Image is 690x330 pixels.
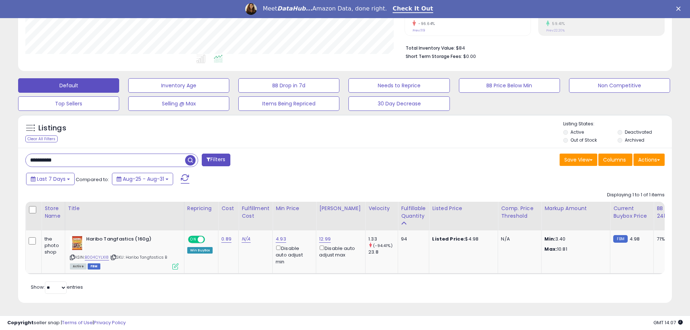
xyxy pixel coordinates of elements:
[37,175,66,183] span: Last 7 Days
[348,78,449,93] button: Needs to Reprice
[277,5,312,12] i: DataHub...
[31,284,83,291] span: Show: entries
[368,205,395,212] div: Velocity
[128,78,229,93] button: Inventory Age
[570,129,584,135] label: Active
[563,121,672,128] p: Listing States:
[459,78,560,93] button: BB Price Below Min
[238,96,339,111] button: Items Being Repriced
[625,129,652,135] label: Deactivated
[501,205,538,220] div: Comp. Price Threshold
[112,173,173,185] button: Aug-25 - Aug-31
[221,205,235,212] div: Cost
[570,137,597,143] label: Out of Stock
[432,236,492,242] div: $4.98
[202,154,230,166] button: Filters
[432,235,465,242] b: Listed Price:
[613,205,651,220] div: Current Buybox Price
[88,263,101,270] span: FBM
[68,205,181,212] div: Title
[7,319,126,326] div: seller snap | |
[242,235,250,243] a: N/A
[204,237,216,243] span: OFF
[319,244,360,258] div: Disable auto adjust max
[676,7,683,11] div: Close
[544,246,605,252] p: 10.81
[110,254,167,260] span: | SKU: Haribo Tangfastics B
[406,43,659,52] li: $84
[7,319,34,326] strong: Copyright
[319,205,362,212] div: [PERSON_NAME]
[633,154,665,166] button: Actions
[187,205,216,212] div: Repricing
[549,21,565,26] small: 59.41%
[18,78,119,93] button: Default
[657,236,681,242] div: 71%
[630,235,640,242] span: 4.98
[432,205,495,212] div: Listed Price
[62,319,93,326] a: Terms of Use
[653,319,683,326] span: 2025-09-9 14:07 GMT
[368,236,398,242] div: 1.33
[416,21,435,26] small: -96.64%
[94,319,126,326] a: Privacy Policy
[319,235,331,243] a: 12.99
[603,156,626,163] span: Columns
[276,205,313,212] div: Min Price
[373,243,392,248] small: (-94.41%)
[657,205,683,220] div: BB Share 24h.
[413,28,425,33] small: Prev: 119
[546,28,565,33] small: Prev: 22.20%
[401,205,426,220] div: Fulfillable Quantity
[613,235,627,243] small: FBM
[276,244,310,265] div: Disable auto adjust min
[263,5,387,12] div: Meet Amazon Data, done right.
[276,235,286,243] a: 4.93
[245,3,257,15] img: Profile image for Georgie
[569,78,670,93] button: Non Competitive
[70,263,87,270] span: All listings currently available for purchase on Amazon
[123,175,164,183] span: Aug-25 - Aug-31
[85,254,109,260] a: B004CYLXI8
[544,235,555,242] strong: Min:
[406,53,462,59] b: Short Term Storage Fees:
[38,123,66,133] h5: Listings
[348,96,449,111] button: 30 Day Decrease
[45,205,62,220] div: Store Name
[76,176,109,183] span: Compared to:
[406,45,455,51] b: Total Inventory Value:
[607,192,665,199] div: Displaying 1 to 1 of 1 items
[70,236,84,250] img: 61nHAAKWM4L._SL40_.jpg
[70,236,179,269] div: ASIN:
[45,236,59,256] div: the photo shop
[242,205,269,220] div: Fulfillment Cost
[393,5,433,13] a: Check It Out
[544,236,605,242] p: 3.40
[221,235,231,243] a: 0.89
[544,246,557,252] strong: Max:
[86,236,174,245] b: Haribo Tangfastics (160g)
[238,78,339,93] button: BB Drop in 7d
[187,247,213,254] div: Win BuyBox
[189,237,198,243] span: ON
[128,96,229,111] button: Selling @ Max
[26,173,75,185] button: Last 7 Days
[463,53,476,60] span: $0.00
[544,205,607,212] div: Markup Amount
[18,96,119,111] button: Top Sellers
[625,137,644,143] label: Archived
[501,236,536,242] div: N/A
[368,249,398,255] div: 23.8
[401,236,423,242] div: 94
[25,135,58,142] div: Clear All Filters
[598,154,632,166] button: Columns
[560,154,597,166] button: Save View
